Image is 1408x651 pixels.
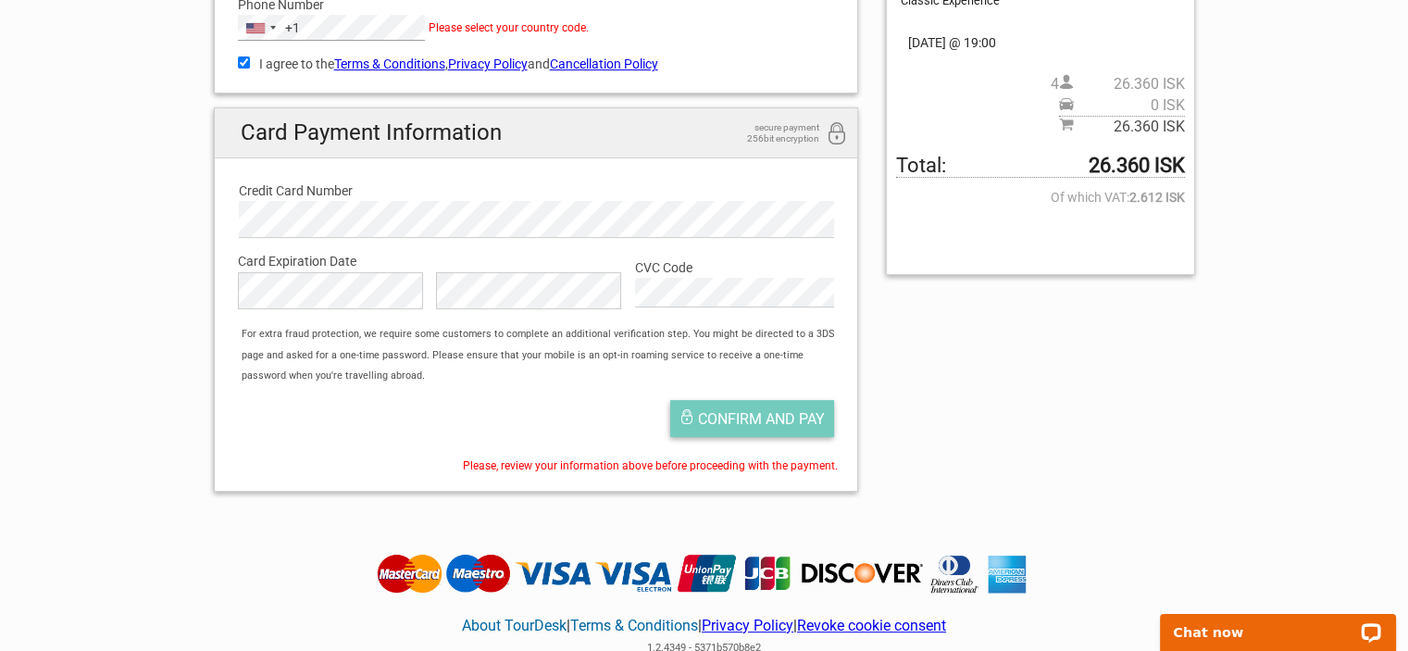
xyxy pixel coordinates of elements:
[224,456,849,476] div: Please, review your information above before proceeding with the payment.
[1074,74,1185,94] span: 26.360 ISK
[635,257,834,278] label: CVC Code
[285,18,300,38] div: +1
[896,187,1184,207] span: Of which VAT:
[1148,593,1408,651] iframe: LiveChat chat widget
[334,56,445,71] a: Terms & Conditions
[429,21,589,34] span: Please select your country code.
[896,32,1184,53] span: [DATE] @ 19:00
[826,122,848,147] i: 256bit encryption
[232,324,857,386] div: For extra fraud protection, we require some customers to complete an additional verification step...
[1074,95,1185,116] span: 0 ISK
[797,617,946,634] a: Revoke cookie consent
[670,400,834,437] button: Confirm and pay
[698,410,825,428] span: Confirm and pay
[215,108,858,157] h2: Card Payment Information
[239,181,834,201] label: Credit Card Number
[238,54,835,74] label: I agree to the , and
[1051,74,1185,94] span: 4 person(s)
[550,56,658,71] a: Cancellation Policy
[896,156,1184,177] span: Total to be paid
[448,56,528,71] a: Privacy Policy
[1089,156,1185,176] strong: 26.360 ISK
[372,553,1036,595] img: Tourdesk accepts
[1129,187,1185,207] strong: 2.612 ISK
[1059,116,1185,137] span: Subtotal
[727,122,819,144] span: secure payment 256bit encryption
[239,16,300,40] button: Selected country
[238,251,835,271] label: Card Expiration Date
[1074,117,1185,137] span: 26.360 ISK
[570,617,698,634] a: Terms & Conditions
[462,617,567,634] a: About TourDesk
[1059,95,1185,116] span: Pickup price
[702,617,793,634] a: Privacy Policy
